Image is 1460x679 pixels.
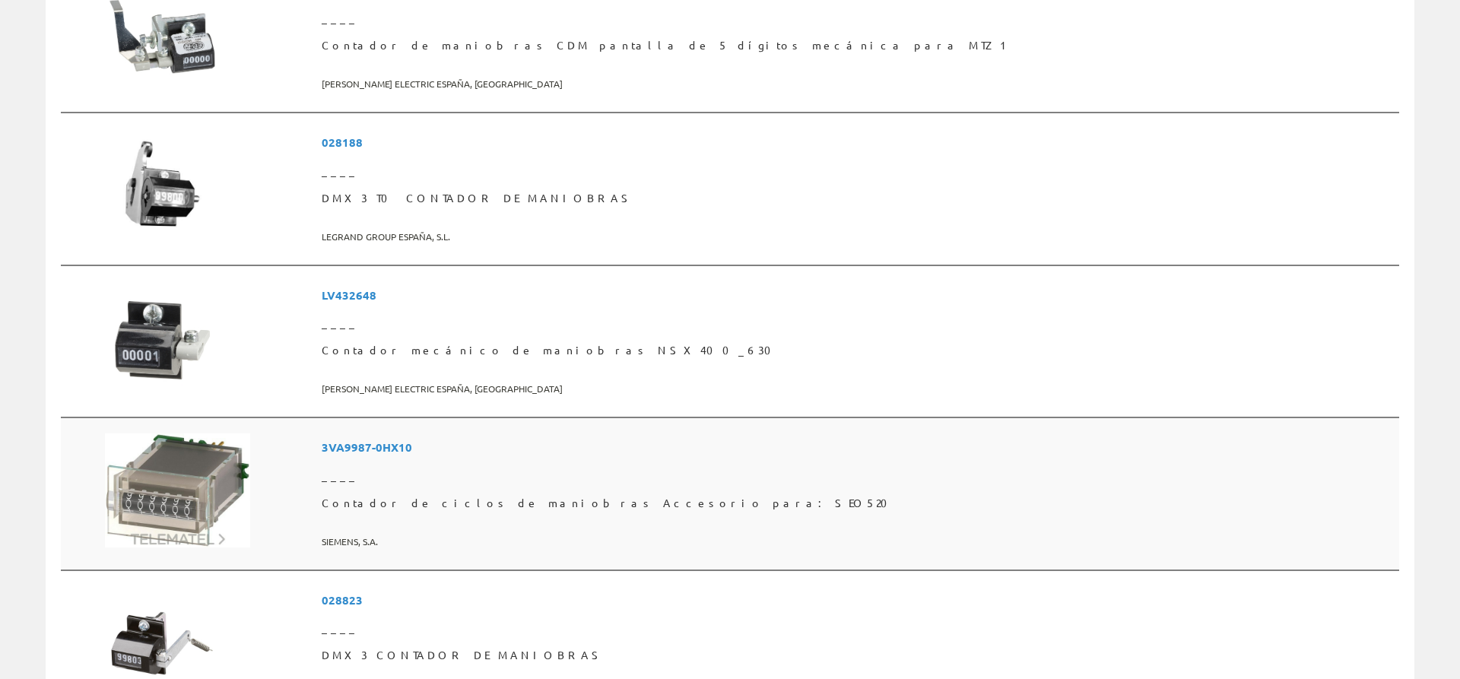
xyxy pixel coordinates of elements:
[105,433,250,547] img: Foto artículo Contador de ciclos de maniobras Accesorio para: SEO520 (191.32653061224x150)
[105,281,219,395] img: Foto artículo Contador mecánico de maniobras NSX400_630 (150x150)
[322,32,1393,59] span: Contador de maniobras CDM pantalla de 5 dígitos mecánica para MTZ1
[322,129,1393,157] span: 028188
[322,462,1393,490] span: ____
[322,337,1393,364] span: Contador mecánico de maniobras NSX400_630
[322,642,1393,669] span: DMX3 CONTADOR DE MANIOBRAS
[105,129,207,243] img: Foto artículo DMX3 T0 CONTADOR DE MANIOBRAS (133.72434017595x150)
[322,529,1393,554] span: SIEMENS, S.A.
[322,185,1393,212] span: DMX3 T0 CONTADOR DE MANIOBRAS
[322,376,1393,401] span: [PERSON_NAME] ELECTRIC ESPAÑA, [GEOGRAPHIC_DATA]
[322,157,1393,185] span: ____
[322,490,1393,517] span: Contador de ciclos de maniobras Accesorio para: SEO520
[322,614,1393,642] span: ____
[322,433,1393,462] span: 3VA9987-0HX10
[322,586,1393,614] span: 028823
[322,224,1393,249] span: LEGRAND GROUP ESPAÑA, S.L.
[322,71,1393,97] span: [PERSON_NAME] ELECTRIC ESPAÑA, [GEOGRAPHIC_DATA]
[322,281,1393,309] span: LV432648
[322,5,1393,32] span: ____
[322,309,1393,337] span: ____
